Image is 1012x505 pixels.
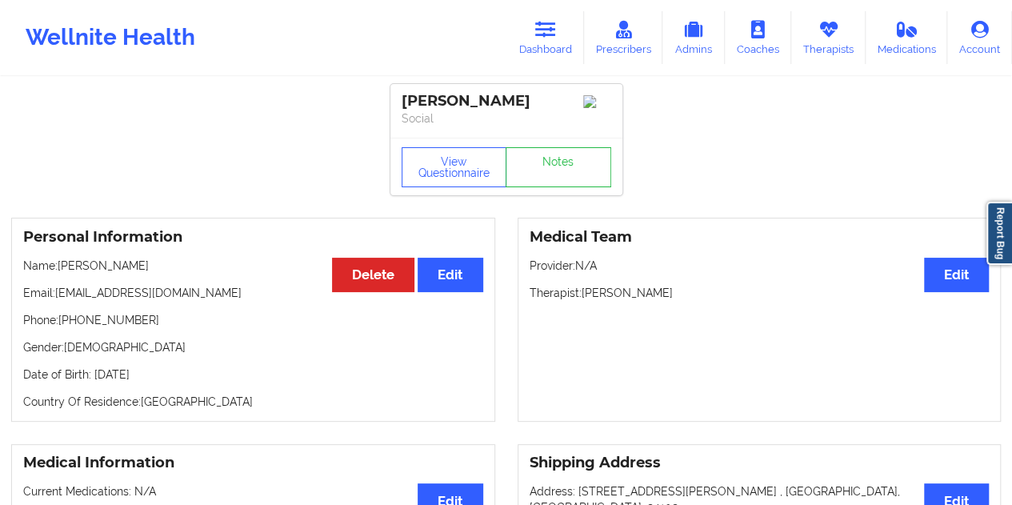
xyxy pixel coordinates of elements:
button: Edit [924,258,989,292]
h3: Medical Information [23,454,483,472]
a: Coaches [725,11,791,64]
a: Notes [506,147,611,187]
p: Gender: [DEMOGRAPHIC_DATA] [23,339,483,355]
a: Medications [866,11,948,64]
p: Date of Birth: [DATE] [23,367,483,383]
a: Report Bug [986,202,1012,265]
button: Delete [332,258,414,292]
p: Email: [EMAIL_ADDRESS][DOMAIN_NAME] [23,285,483,301]
p: Provider: N/A [530,258,990,274]
img: Image%2Fplaceholer-image.png [583,95,611,108]
a: Dashboard [507,11,584,64]
p: Therapist: [PERSON_NAME] [530,285,990,301]
div: [PERSON_NAME] [402,92,611,110]
p: Current Medications: N/A [23,483,483,499]
h3: Medical Team [530,228,990,246]
p: Phone: [PHONE_NUMBER] [23,312,483,328]
a: Therapists [791,11,866,64]
a: Admins [662,11,725,64]
p: Social [402,110,611,126]
p: Name: [PERSON_NAME] [23,258,483,274]
h3: Personal Information [23,228,483,246]
a: Account [947,11,1012,64]
p: Country Of Residence: [GEOGRAPHIC_DATA] [23,394,483,410]
h3: Shipping Address [530,454,990,472]
button: View Questionnaire [402,147,507,187]
a: Prescribers [584,11,663,64]
button: Edit [418,258,482,292]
